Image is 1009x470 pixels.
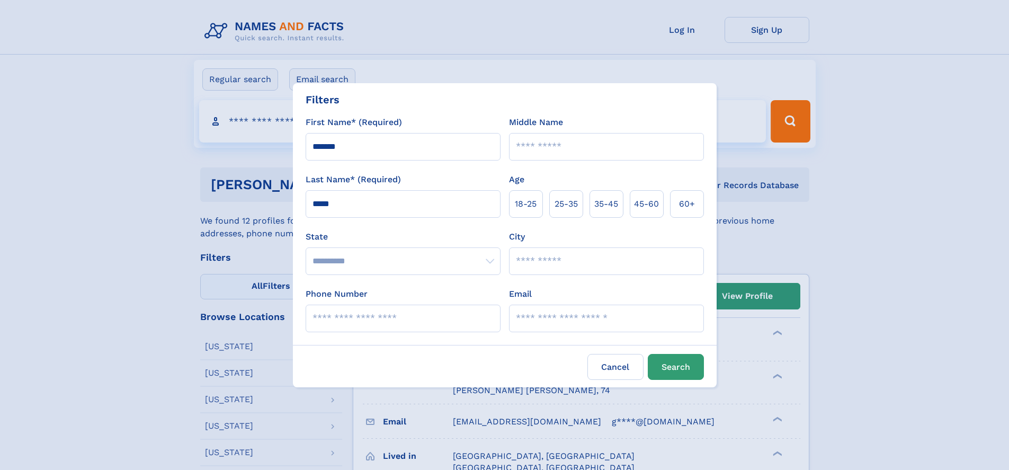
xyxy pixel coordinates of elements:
[306,288,368,300] label: Phone Number
[648,354,704,380] button: Search
[515,198,537,210] span: 18‑25
[555,198,578,210] span: 25‑35
[587,354,644,380] label: Cancel
[594,198,618,210] span: 35‑45
[306,173,401,186] label: Last Name* (Required)
[634,198,659,210] span: 45‑60
[306,92,340,108] div: Filters
[509,230,525,243] label: City
[509,173,524,186] label: Age
[509,288,532,300] label: Email
[509,116,563,129] label: Middle Name
[679,198,695,210] span: 60+
[306,116,402,129] label: First Name* (Required)
[306,230,501,243] label: State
